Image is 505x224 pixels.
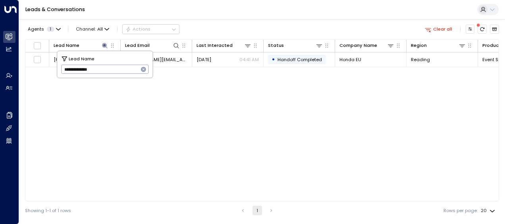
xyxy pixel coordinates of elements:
div: Lead Email [125,42,180,49]
span: Honda EU [339,56,361,63]
span: There are new threads available. Refresh the grid to view the latest updates. [478,25,487,34]
div: Lead Email [125,42,150,49]
button: Agents1 [25,25,63,33]
button: Archived Leads [490,25,499,34]
div: Last Interacted [197,42,251,49]
span: Channel: [73,25,112,33]
div: Lead Name [54,42,79,49]
span: robyn.archbold@honda-eu.com [125,56,187,63]
button: Customize [466,25,475,34]
span: 1 [47,27,54,32]
p: 04:41 AM [239,56,259,63]
div: 20 [481,206,497,216]
span: Robyn Archbold [54,56,90,63]
div: Region [411,42,466,49]
div: Status [268,42,284,49]
nav: pagination navigation [238,206,276,215]
div: Product [482,42,501,49]
button: Clear all [422,25,455,33]
button: Channel:All [73,25,112,33]
label: Rows per page: [443,207,478,214]
div: Company Name [339,42,377,49]
button: Actions [122,24,179,34]
div: Last Interacted [197,42,233,49]
div: Actions [125,26,150,32]
span: Toggle select row [33,56,41,64]
div: Status [268,42,323,49]
div: Button group with a nested menu [122,24,179,34]
div: Company Name [339,42,394,49]
div: Lead Name [54,42,108,49]
span: Aug 13, 2025 [197,56,211,63]
div: Region [411,42,427,49]
span: Reading [411,56,430,63]
div: • [272,54,275,65]
a: Leads & Conversations [25,6,85,13]
span: Lead Name [69,55,94,62]
span: Agents [28,27,44,31]
div: Showing 1-1 of 1 rows [25,207,71,214]
span: Toggle select all [33,42,41,50]
button: page 1 [252,206,262,215]
span: Handoff Completed [278,56,322,63]
span: All [97,27,103,32]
